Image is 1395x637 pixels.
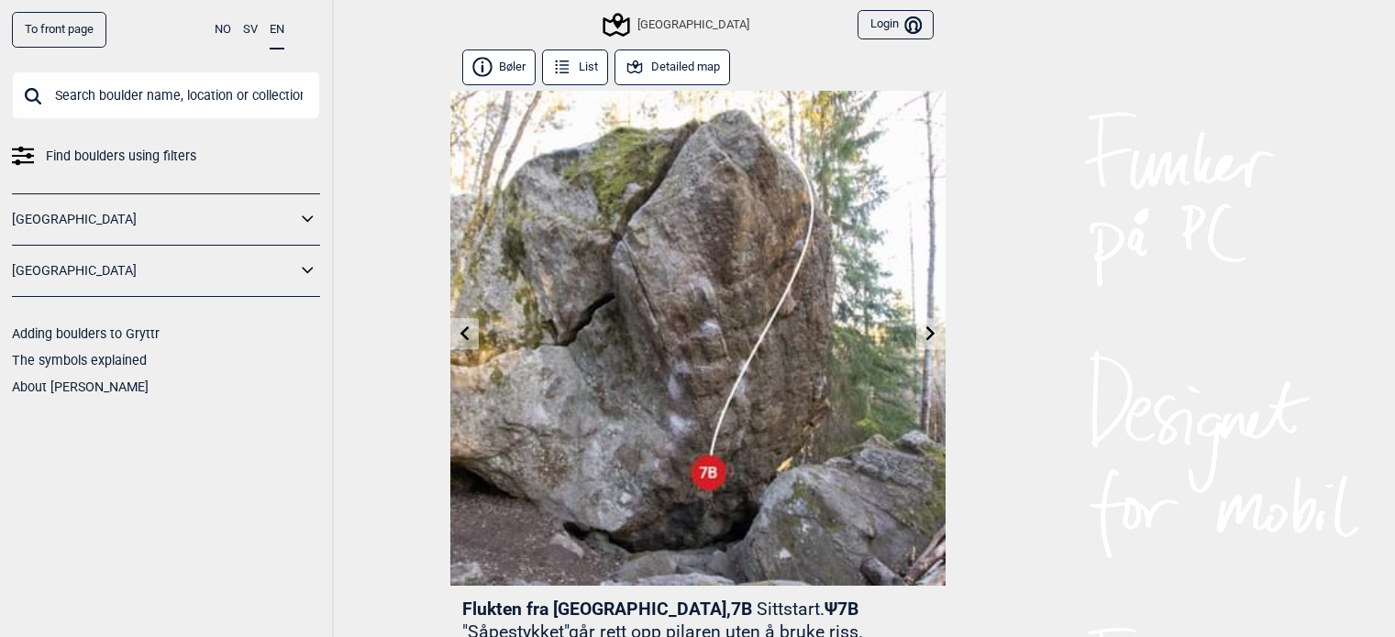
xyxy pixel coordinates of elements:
[243,12,258,48] button: SV
[12,258,296,284] a: [GEOGRAPHIC_DATA]
[12,353,147,368] a: The symbols explained
[215,12,231,48] button: NO
[12,71,320,119] input: Search boulder name, location or collection
[12,379,149,394] a: About [PERSON_NAME]
[614,49,731,85] button: Detailed map
[12,143,320,170] a: Find boulders using filters
[270,12,284,49] button: EN
[450,91,946,586] img: Flukten fra Alcatraz 200416
[12,326,160,341] a: Adding boulders to Gryttr
[12,206,296,233] a: [GEOGRAPHIC_DATA]
[542,49,609,85] button: List
[462,599,752,620] span: Flukten fra [GEOGRAPHIC_DATA] , 7B
[757,599,825,620] p: Sittstart.
[12,12,106,48] a: To front page
[858,10,933,40] button: Login
[46,143,196,170] span: Find boulders using filters
[462,49,537,85] button: Bøler
[605,14,748,36] div: [GEOGRAPHIC_DATA]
